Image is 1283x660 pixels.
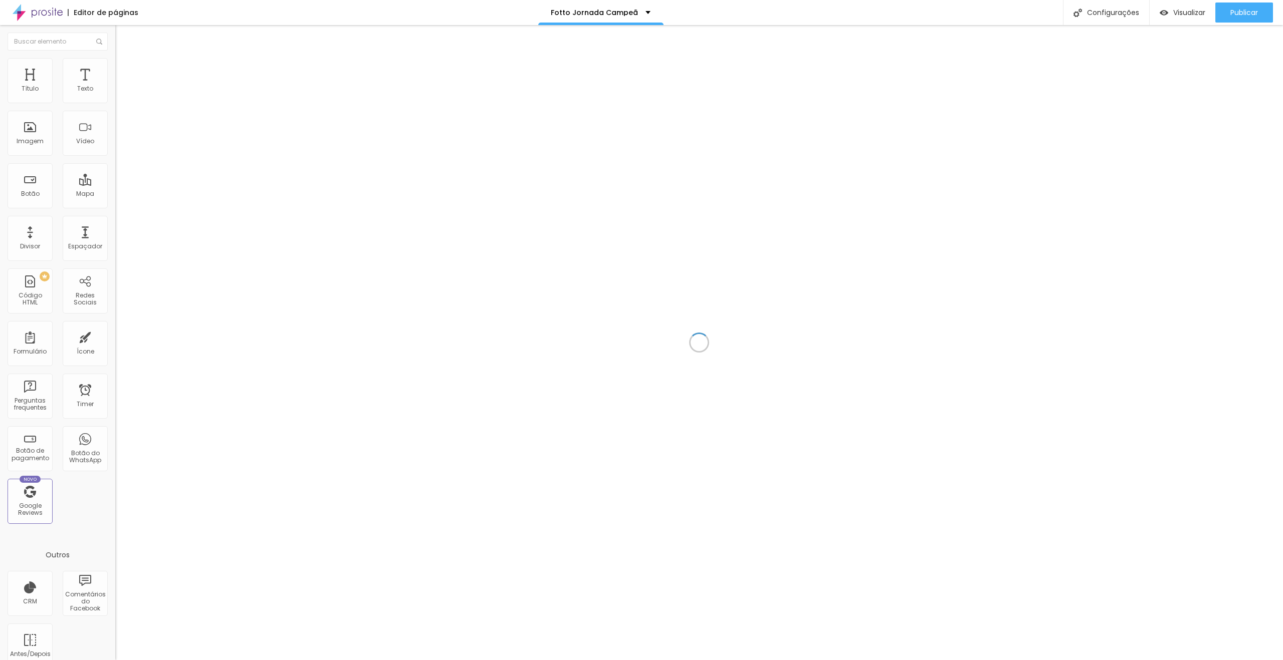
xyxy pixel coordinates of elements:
div: Comentários do Facebook [65,591,105,612]
button: Publicar [1215,3,1273,23]
img: Icone [1074,9,1082,17]
div: Novo [20,476,41,483]
div: CRM [23,598,37,605]
div: Antes/Depois [10,650,50,657]
div: Perguntas frequentes [10,397,50,412]
button: Visualizar [1150,3,1215,23]
p: Fotto Jornada Campeã [551,9,638,16]
div: Redes Sociais [65,292,105,306]
div: Divisor [20,243,40,250]
img: view-1.svg [1160,9,1168,17]
div: Espaçador [68,243,102,250]
div: Ícone [77,348,94,355]
div: Imagem [17,138,44,145]
div: Botão do WhatsApp [65,450,105,464]
div: Código HTML [10,292,50,306]
div: Editor de páginas [68,9,138,16]
div: Google Reviews [10,502,50,517]
div: Botão de pagamento [10,447,50,462]
img: Icone [96,39,102,45]
div: Título [22,85,39,92]
div: Texto [77,85,93,92]
span: Publicar [1230,9,1258,17]
div: Formulário [14,348,47,355]
div: Vídeo [76,138,94,145]
div: Timer [77,401,94,408]
div: Mapa [76,190,94,197]
div: Botão [21,190,40,197]
span: Visualizar [1173,9,1205,17]
input: Buscar elemento [8,33,108,51]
